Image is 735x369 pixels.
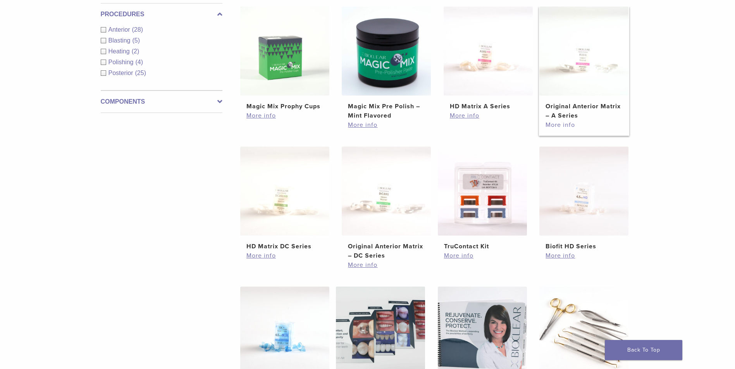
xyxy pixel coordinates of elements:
a: Original Anterior Matrix - DC SeriesOriginal Anterior Matrix – DC Series [341,147,432,260]
a: More info [450,111,527,120]
a: Original Anterior Matrix - A SeriesOriginal Anterior Matrix – A Series [539,7,629,120]
h2: Biofit HD Series [546,242,622,251]
a: More info [444,251,521,260]
a: TruContact KitTruContact Kit [437,147,528,251]
h2: TruContact Kit [444,242,521,251]
img: Original Anterior Matrix - DC Series [342,147,431,236]
a: Biofit HD SeriesBiofit HD Series [539,147,629,251]
a: More info [546,120,622,130]
span: (2) [132,48,139,55]
h2: Magic Mix Prophy Cups [246,102,323,111]
label: Components [101,97,222,106]
h2: Magic Mix Pre Polish – Mint Flavored [348,102,425,120]
h2: HD Matrix A Series [450,102,527,111]
a: More info [348,260,425,270]
a: More info [546,251,622,260]
span: (25) [135,70,146,76]
label: Procedures [101,10,222,19]
span: (28) [132,26,143,33]
a: More info [348,120,425,130]
a: Back To Top [605,340,682,360]
a: HD Matrix A SeriesHD Matrix A Series [443,7,534,111]
img: Biofit HD Series [539,147,628,236]
span: Posterior [108,70,135,76]
span: (4) [135,59,143,65]
h2: Original Anterior Matrix – A Series [546,102,622,120]
img: Magic Mix Pre Polish - Mint Flavored [342,7,431,96]
span: Anterior [108,26,132,33]
img: TruContact Kit [438,147,527,236]
a: Magic Mix Prophy CupsMagic Mix Prophy Cups [240,7,330,111]
span: Blasting [108,37,133,44]
img: HD Matrix A Series [444,7,533,96]
span: Heating [108,48,132,55]
img: HD Matrix DC Series [240,147,329,236]
a: More info [246,111,323,120]
img: Magic Mix Prophy Cups [240,7,329,96]
span: Polishing [108,59,136,65]
span: (5) [132,37,140,44]
h2: Original Anterior Matrix – DC Series [348,242,425,260]
a: More info [246,251,323,260]
a: Magic Mix Pre Polish - Mint FlavoredMagic Mix Pre Polish – Mint Flavored [341,7,432,120]
a: HD Matrix DC SeriesHD Matrix DC Series [240,147,330,251]
img: Original Anterior Matrix - A Series [539,7,628,96]
h2: HD Matrix DC Series [246,242,323,251]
